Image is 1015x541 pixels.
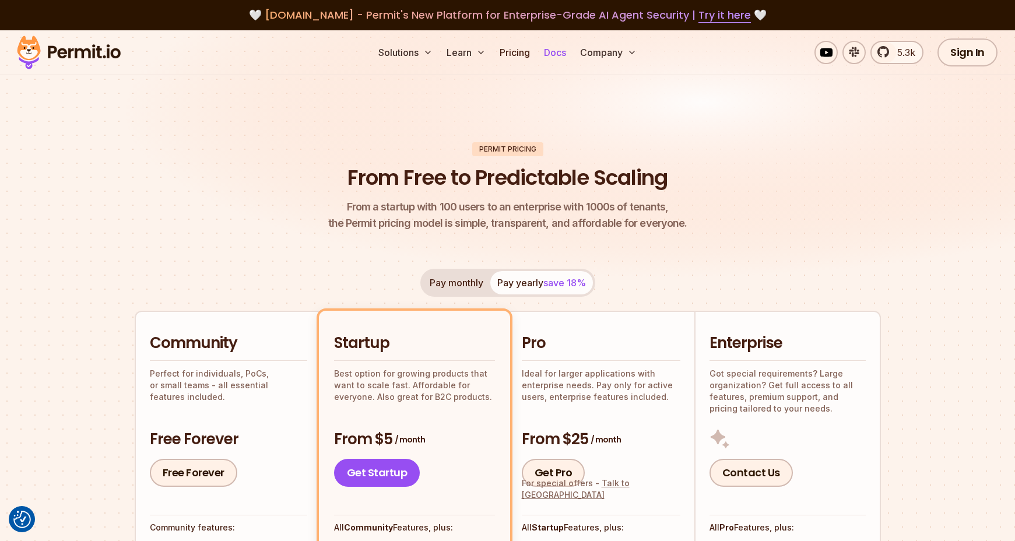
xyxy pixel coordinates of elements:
span: [DOMAIN_NAME] - Permit's New Platform for Enterprise-Grade AI Agent Security | [265,8,751,22]
a: Contact Us [710,459,793,487]
strong: Pro [719,522,734,532]
strong: Community [344,522,393,532]
strong: Startup [532,522,564,532]
a: Try it here [698,8,751,23]
span: 5.3k [890,45,915,59]
div: For special offers - [522,477,680,501]
h4: All Features, plus: [710,522,866,533]
a: Pricing [495,41,535,64]
a: Get Startup [334,459,420,487]
a: Docs [539,41,571,64]
img: Revisit consent button [13,511,31,528]
a: Sign In [937,38,998,66]
a: 5.3k [870,41,923,64]
img: Permit logo [12,33,126,72]
h2: Startup [334,333,495,354]
p: Perfect for individuals, PoCs, or small teams - all essential features included. [150,368,307,403]
p: Best option for growing products that want to scale fast. Affordable for everyone. Also great for... [334,368,495,403]
h4: All Features, plus: [334,522,495,533]
h3: From $5 [334,429,495,450]
h2: Community [150,333,307,354]
p: Ideal for larger applications with enterprise needs. Pay only for active users, enterprise featur... [522,368,680,403]
a: Get Pro [522,459,585,487]
p: the Permit pricing model is simple, transparent, and affordable for everyone. [328,199,687,231]
span: From a startup with 100 users to an enterprise with 1000s of tenants, [328,199,687,215]
h3: From $25 [522,429,680,450]
span: / month [395,434,425,445]
h4: All Features, plus: [522,522,680,533]
div: Permit Pricing [472,142,543,156]
h2: Enterprise [710,333,866,354]
button: Consent Preferences [13,511,31,528]
h2: Pro [522,333,680,354]
button: Solutions [374,41,437,64]
h1: From Free to Predictable Scaling [347,163,668,192]
div: 🤍 🤍 [28,7,987,23]
p: Got special requirements? Large organization? Get full access to all features, premium support, a... [710,368,866,414]
button: Pay monthly [423,271,490,294]
h3: Free Forever [150,429,307,450]
button: Company [575,41,641,64]
h4: Community features: [150,522,307,533]
button: Learn [442,41,490,64]
span: / month [591,434,621,445]
a: Free Forever [150,459,237,487]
